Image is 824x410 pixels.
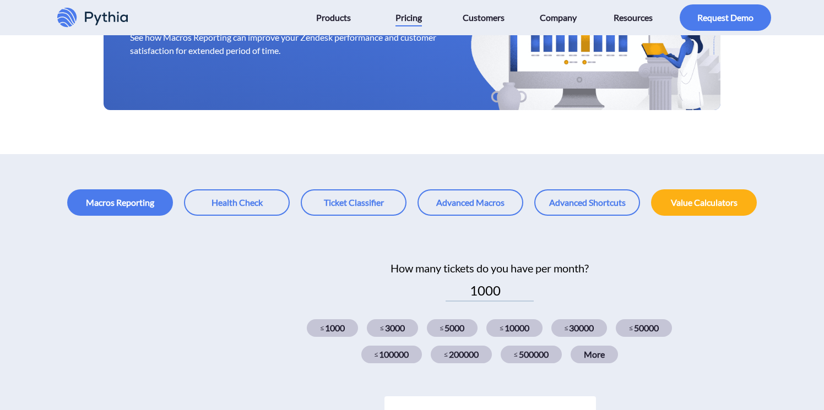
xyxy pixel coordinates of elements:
[565,323,568,333] span: ≤
[463,9,505,26] span: Customers
[367,319,418,337] div: 3000
[629,323,633,333] span: ≤
[375,349,378,359] span: ≤
[316,9,351,26] span: Products
[500,323,503,333] span: ≤
[444,349,448,359] span: ≤
[571,346,618,363] div: More
[380,323,384,333] span: ≤
[616,319,672,337] div: 50000
[514,349,518,359] span: ≤
[361,346,422,363] div: 100000
[130,31,447,57] p: See how Macros Reporting can improve your Zendesk performance and customer satisfaction for exten...
[501,346,562,363] div: 500000
[427,319,478,337] div: 5000
[274,260,705,276] div: How many tickets do you have per month?
[440,323,444,333] span: ≤
[540,9,577,26] span: Company
[307,319,358,337] div: 1000
[614,9,653,26] span: Resources
[551,319,608,337] div: 30000
[395,9,422,26] span: Pricing
[486,319,543,337] div: 10000
[431,346,492,363] div: 200000
[320,323,324,333] span: ≤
